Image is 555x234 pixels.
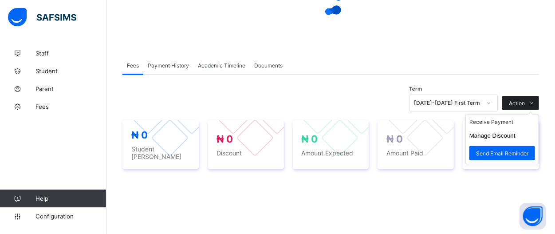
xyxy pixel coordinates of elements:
span: Fees [35,103,106,110]
span: Student [35,67,106,75]
div: [DATE]-[DATE] First Term [414,100,481,107]
span: Amount Paid [386,149,445,157]
span: Term [409,86,422,92]
span: Parent [35,85,106,92]
span: Send Email Reminder [476,150,528,157]
span: Configuration [35,213,106,220]
span: Documents [254,62,283,69]
span: Student [PERSON_NAME] [131,145,190,160]
li: dropdown-list-item-text-0 [466,115,539,129]
span: Discount [216,149,275,157]
li: dropdown-list-item-text-1 [466,129,539,143]
img: safsims [8,8,76,27]
span: ₦ 0 [131,129,148,141]
span: Action [509,100,525,107]
span: Payment History [148,62,189,69]
span: Fees [127,62,139,69]
span: ₦ 0 [216,133,233,145]
button: Open asap [520,203,546,230]
li: dropdown-list-item-text-2 [466,143,539,164]
span: Help [35,195,106,202]
span: Staff [35,50,106,57]
span: ₦ 0 [386,133,403,145]
button: Manage Discount [469,132,516,139]
span: Academic Timeline [198,62,245,69]
span: Amount Expected [302,149,360,157]
span: ₦ 0 [302,133,318,145]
